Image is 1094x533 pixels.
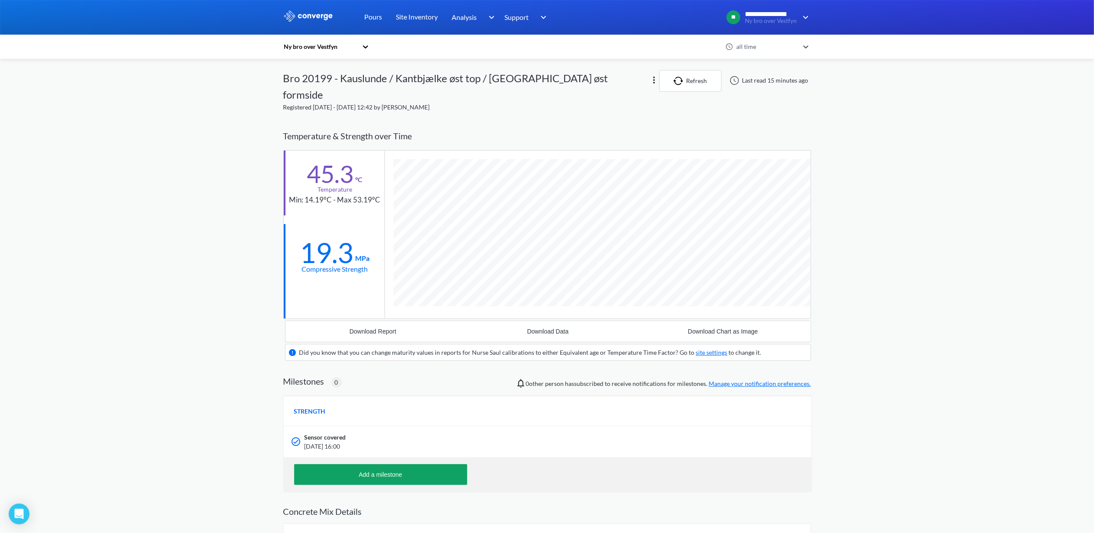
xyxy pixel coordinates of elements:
[283,103,430,111] span: Registered [DATE] - [DATE] 12:42 by [PERSON_NAME]
[289,194,381,206] div: Min: 14.19°C - Max 53.19°C
[688,328,758,335] div: Download Chart as Image
[294,407,326,416] span: STRENGTH
[709,380,811,387] a: Manage your notification preferences.
[460,321,635,342] button: Download Data
[283,10,334,22] img: logo_ewhite.svg
[483,12,497,22] img: downArrow.svg
[734,42,799,51] div: all time
[283,122,811,150] div: Temperature & Strength over Time
[299,348,761,357] div: Did you know that you can change maturity values in reports for Nurse Saul calibrations to either...
[307,163,354,185] div: 45.3
[526,380,544,387] span: 0 other
[535,12,549,22] img: downArrow.svg
[526,379,811,389] span: person has subscribed to receive notifications for milestones.
[649,75,659,85] img: more.svg
[527,328,569,335] div: Download Data
[725,75,811,86] div: Last read 15 minutes ago
[286,321,461,342] button: Download Report
[350,328,396,335] div: Download Report
[745,18,797,24] span: Ny bro over Vestfyn
[635,321,811,342] button: Download Chart as Image
[294,464,467,485] button: Add a milestone
[516,378,526,389] img: notifications-icon.svg
[674,77,687,85] img: icon-refresh.svg
[725,43,733,51] img: icon-clock.svg
[302,263,368,274] div: Compressive Strength
[696,349,728,356] a: site settings
[305,442,696,451] span: [DATE] 16:00
[300,242,354,263] div: 19.3
[9,504,29,524] div: Open Intercom Messenger
[283,42,358,51] div: Ny bro over Vestfyn
[505,12,529,22] span: Support
[283,376,324,386] h2: Milestones
[659,70,722,92] button: Refresh
[283,70,649,103] div: Bro 20199 - Kauslunde / Kantbjælke øst top / [GEOGRAPHIC_DATA] øst formside
[797,12,811,22] img: downArrow.svg
[305,433,346,442] span: Sensor covered
[318,185,352,194] div: Temperature
[335,378,338,387] span: 0
[452,12,477,22] span: Analysis
[283,506,811,517] h2: Concrete Mix Details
